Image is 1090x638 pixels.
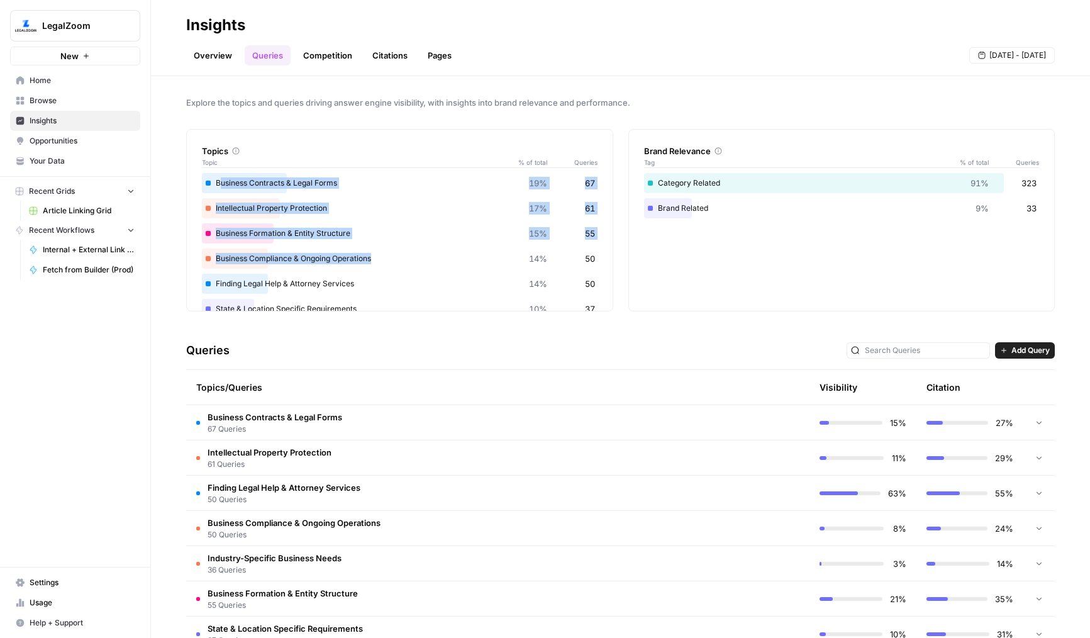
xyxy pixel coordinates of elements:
[995,593,1013,605] span: 35%
[926,370,960,405] div: Citation
[208,481,360,494] span: Finding Legal Help & Attorney Services
[10,70,140,91] a: Home
[644,157,952,167] span: Tag
[208,423,342,435] span: 67 Queries
[996,417,1013,429] span: 27%
[30,597,135,608] span: Usage
[10,182,140,201] button: Recent Grids
[208,552,342,564] span: Industry-Specific Business Needs
[891,522,906,535] span: 8%
[202,173,598,193] div: Business Contracts & Legal Forms
[995,487,1013,500] span: 55%
[202,249,598,269] div: Business Compliance & Ongoing Operations
[509,157,547,167] span: % of total
[14,14,37,37] img: LegalZoom Logo
[10,221,140,240] button: Recent Workflows
[989,50,1046,61] span: [DATE] - [DATE]
[969,47,1055,64] button: [DATE] - [DATE]
[208,622,363,635] span: State & Location Specific Requirements
[995,522,1013,535] span: 24%
[42,20,118,32] span: LegalZoom
[585,177,595,189] span: 67
[888,487,906,500] span: 63%
[10,573,140,593] a: Settings
[995,342,1055,359] button: Add Query
[208,459,331,470] span: 61 Queries
[208,600,358,611] span: 55 Queries
[10,10,140,42] button: Workspace: LegalZoom
[890,417,906,429] span: 15%
[202,157,509,167] span: Topic
[865,344,986,357] input: Search Queries
[529,227,547,240] span: 15%
[529,303,547,315] span: 10%
[644,173,1040,193] div: Category Related
[43,244,135,255] span: Internal + External Link Addition
[29,186,75,197] span: Recent Grids
[30,617,135,629] span: Help + Support
[23,240,140,260] a: Internal + External Link Addition
[529,252,547,265] span: 14%
[585,227,595,240] span: 55
[10,91,140,111] a: Browse
[296,45,360,65] a: Competition
[208,494,360,505] span: 50 Queries
[10,47,140,65] button: New
[30,95,135,106] span: Browse
[10,111,140,131] a: Insights
[585,277,595,290] span: 50
[30,155,135,167] span: Your Data
[891,452,906,464] span: 11%
[29,225,94,236] span: Recent Workflows
[186,45,240,65] a: Overview
[970,177,989,189] span: 91%
[208,446,331,459] span: Intellectual Property Protection
[208,564,342,576] span: 36 Queries
[585,303,595,315] span: 37
[186,15,245,35] div: Insights
[202,299,598,319] div: State & Location Specific Requirements
[995,452,1013,464] span: 29%
[420,45,459,65] a: Pages
[202,274,598,294] div: Finding Legal Help & Attorney Services
[10,613,140,633] button: Help + Support
[208,587,358,600] span: Business Formation & Entity Structure
[547,157,598,167] span: Queries
[208,517,381,529] span: Business Compliance & Ongoing Operations
[245,45,291,65] a: Queries
[585,252,595,265] span: 50
[1021,177,1037,189] span: 323
[202,223,598,243] div: Business Formation & Entity Structure
[891,557,906,570] span: 3%
[585,202,595,215] span: 61
[43,264,135,276] span: Fetch from Builder (Prod)
[186,96,1055,109] span: Explore the topics and queries driving answer engine visibility, with insights into brand relevan...
[951,157,989,167] span: % of total
[976,202,989,215] span: 9%
[1026,202,1037,215] span: 33
[23,260,140,280] a: Fetch from Builder (Prod)
[30,75,135,86] span: Home
[43,205,135,216] span: Article Linking Grid
[820,381,857,394] div: Visibility
[997,557,1013,570] span: 14%
[644,145,1040,157] div: Brand Relevance
[529,177,547,189] span: 19%
[30,135,135,147] span: Opportunities
[529,277,547,290] span: 14%
[196,370,692,405] div: Topics/Queries
[10,151,140,171] a: Your Data
[10,131,140,151] a: Opportunities
[23,201,140,221] a: Article Linking Grid
[644,198,1040,218] div: Brand Related
[1011,345,1050,356] span: Add Query
[365,45,415,65] a: Citations
[208,529,381,540] span: 50 Queries
[989,157,1039,167] span: Queries
[30,577,135,588] span: Settings
[10,593,140,613] a: Usage
[202,198,598,218] div: Intellectual Property Protection
[186,342,230,359] h3: Queries
[60,50,79,62] span: New
[529,202,547,215] span: 17%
